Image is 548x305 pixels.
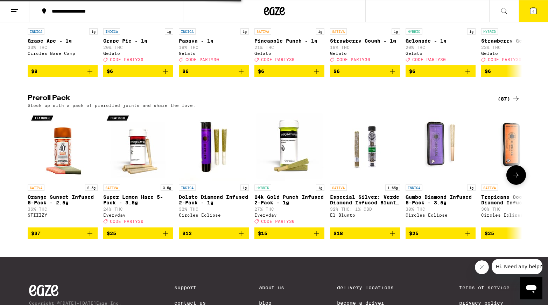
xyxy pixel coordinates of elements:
[179,227,249,239] button: Add to bag
[406,194,476,205] p: Gumbo Diamond Infused 5-Pack - 3.5g
[185,57,219,62] span: CODE PARTY30
[107,231,116,236] span: $25
[406,28,422,35] p: HYBRID
[254,28,271,35] p: SATIVA
[165,28,173,35] p: 1g
[240,184,249,191] p: 1g
[519,0,548,22] button: 4
[179,184,196,191] p: INDICA
[28,207,98,211] p: 36% THC
[254,51,324,56] div: Gelato
[258,231,267,236] span: $15
[103,111,173,181] img: Everyday - Super Lemon Haze 5-Pack - 3.5g
[467,28,476,35] p: 1g
[392,28,400,35] p: 1g
[406,38,476,44] p: Gelonade - 1g
[110,57,143,62] span: CODE PARTY30
[31,68,37,74] span: $8
[174,285,206,290] a: Support
[337,57,370,62] span: CODE PARTY30
[330,111,400,227] a: Open page for Especial Silver: Verde Diamond Infused Blunt - 1.65g from El Blunto
[107,68,113,74] span: $6
[520,277,542,299] iframe: Button to launch messaging window
[103,184,120,191] p: SATIVA
[179,65,249,77] button: Add to bag
[406,227,476,239] button: Add to bag
[103,28,120,35] p: INDICA
[532,9,534,14] span: 4
[459,285,519,290] a: Terms of Service
[28,45,98,50] p: 33% THC
[254,184,271,191] p: HYBRID
[28,95,486,103] h2: Preroll Pack
[258,68,264,74] span: $6
[161,184,173,191] p: 3.5g
[485,231,494,236] span: $25
[254,45,324,50] p: 21% THC
[179,213,249,217] div: Circles Eclipse
[481,28,498,35] p: HYBRID
[316,184,324,191] p: 1g
[467,184,476,191] p: 1g
[333,68,340,74] span: $6
[406,111,476,227] a: Open page for Gumbo Diamond Infused 5-Pack - 3.5g from Circles Eclipse
[498,95,520,103] a: (87)
[179,45,249,50] p: 19% THC
[316,28,324,35] p: 1g
[330,213,400,217] div: El Blunto
[254,207,324,211] p: 27% THC
[254,194,324,205] p: 24k Gold Punch Infused 2-Pack - 1g
[28,28,44,35] p: INDICA
[330,184,347,191] p: SATIVA
[409,68,415,74] span: $6
[179,28,196,35] p: INDICA
[240,28,249,35] p: 1g
[485,68,491,74] span: $6
[337,285,406,290] a: Delivery Locations
[254,38,324,44] p: Pineapple Punch - 1g
[28,103,196,108] p: Stock up with a pack of prerolled joints and share the love.
[330,227,400,239] button: Add to bag
[406,51,476,56] div: Gelato
[103,65,173,77] button: Add to bag
[409,231,419,236] span: $25
[179,111,249,181] img: Circles Eclipse - Dolato Diamond Infused 2-Pack - 1g
[28,194,98,205] p: Orange Sunset Infused 5-Pack - 2.5g
[406,65,476,77] button: Add to bag
[103,38,173,44] p: Grape Pie - 1g
[179,111,249,227] a: Open page for Dolato Diamond Infused 2-Pack - 1g from Circles Eclipse
[330,65,400,77] button: Add to bag
[254,213,324,217] div: Everyday
[330,111,400,181] img: El Blunto - Especial Silver: Verde Diamond Infused Blunt - 1.65g
[333,231,343,236] span: $18
[103,227,173,239] button: Add to bag
[31,231,41,236] span: $37
[481,184,498,191] p: SATIVA
[28,111,98,181] img: STIIIZY - Orange Sunset Infused 5-Pack - 2.5g
[28,111,98,227] a: Open page for Orange Sunset Infused 5-Pack - 2.5g from STIIIZY
[261,219,295,224] span: CODE PARTY30
[330,51,400,56] div: Gelato
[330,38,400,44] p: Strawberry Cough - 1g
[406,111,476,181] img: Circles Eclipse - Gumbo Diamond Infused 5-Pack - 3.5g
[28,227,98,239] button: Add to bag
[330,45,400,50] p: 19% THC
[89,28,98,35] p: 1g
[103,51,173,56] div: Gelato
[103,111,173,227] a: Open page for Super Lemon Haze 5-Pack - 3.5g from Everyday
[254,65,324,77] button: Add to bag
[28,65,98,77] button: Add to bag
[103,213,173,217] div: Everyday
[492,259,542,274] iframe: Message from company
[28,38,98,44] p: Grape Ape - 1g
[330,28,347,35] p: SATIVA
[179,38,249,44] p: Papaya - 1g
[259,285,284,290] a: About Us
[28,184,44,191] p: SATIVA
[110,219,143,224] span: CODE PARTY30
[179,207,249,211] p: 32% THC
[103,207,173,211] p: 24% THC
[385,184,400,191] p: 1.65g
